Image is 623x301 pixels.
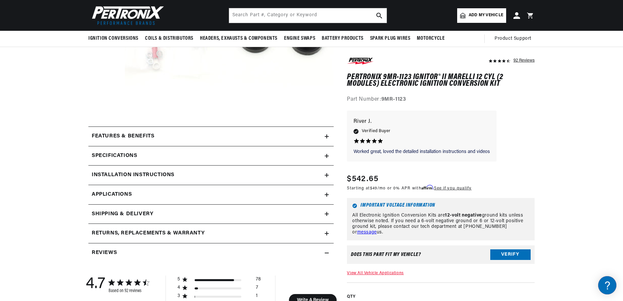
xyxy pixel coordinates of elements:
[417,35,445,42] span: Motorcycle
[142,31,197,46] summary: Coils & Distributors
[352,213,529,235] p: All Electronic Ignition Conversion Kits are ground kits unless otherwise noted. If you need a 6-v...
[354,117,490,126] p: River J.
[88,35,138,42] span: Ignition Conversions
[88,4,165,27] img: Pertronix
[92,249,117,257] h2: Reviews
[92,171,174,179] h2: Installation instructions
[177,285,261,293] div: 4 star by 7 reviews
[370,187,377,191] span: $49
[351,252,421,258] div: Does This part fit My vehicle?
[7,177,126,189] button: Contact Us
[457,8,506,23] a: Add my vehicle
[347,174,378,185] span: $542.65
[281,31,318,46] summary: Engine Swaps
[92,210,153,219] h2: Shipping & Delivery
[322,35,363,42] span: Battery Products
[177,293,180,299] div: 3
[7,138,126,148] a: Orders FAQ
[92,152,137,160] h2: Specifications
[88,166,334,185] summary: Installation instructions
[177,276,180,282] div: 5
[7,101,126,107] div: Shipping
[88,205,334,224] summary: Shipping & Delivery
[513,56,535,64] div: 92 Reviews
[7,155,126,162] div: Payment, Pricing, and Promotions
[177,285,180,291] div: 4
[434,187,471,191] a: See if you qualify - Learn more about Affirm Financing (opens in modal)
[88,185,334,205] a: Applications
[145,35,193,42] span: Coils & Distributors
[372,8,387,23] button: search button
[352,203,529,208] h6: Important Voltage Information
[7,128,126,134] div: Orders
[88,146,334,166] summary: Specifications
[229,8,387,23] input: Search Part #, Category or Keyword
[256,276,261,285] div: 78
[347,74,535,87] h1: PerTronix 9MR-1123 Ignitor® II Marelli 12 cyl (2 modules) Electronic Ignition Conversion Kit
[347,272,404,276] a: View All Vehicle Applications
[92,190,132,199] span: Applications
[7,56,126,67] a: FAQ
[490,250,531,260] button: Verify
[495,35,531,42] span: Product Support
[7,46,126,52] div: Ignition Products
[347,96,535,104] div: Part Number:
[367,31,414,46] summary: Spark Plug Wires
[495,31,535,47] summary: Product Support
[88,224,334,243] summary: Returns, Replacements & Warranty
[109,288,149,293] div: Based on 92 reviews
[284,35,315,42] span: Engine Swaps
[469,12,503,19] span: Add my vehicle
[381,97,406,102] strong: 9MR-1123
[318,31,367,46] summary: Battery Products
[7,73,126,79] div: JBA Performance Exhaust
[197,31,281,46] summary: Headers, Exhausts & Components
[256,285,258,293] div: 7
[354,149,490,155] p: Worked great, loved the detailed installation instructions and videos
[92,132,154,141] h2: Features & Benefits
[7,84,126,94] a: FAQs
[177,276,261,285] div: 5 star by 78 reviews
[92,229,205,238] h2: Returns, Replacements & Warranty
[370,35,410,42] span: Spark Plug Wires
[200,35,277,42] span: Headers, Exhausts & Components
[88,31,142,46] summary: Ignition Conversions
[7,111,126,121] a: Shipping FAQs
[357,230,377,235] a: message
[91,191,127,197] a: POWERED BY ENCHANT
[88,127,334,146] summary: Features & Benefits
[362,128,390,135] span: Verified Buyer
[413,31,448,46] summary: Motorcycle
[445,213,482,218] strong: 12-volt negative
[347,294,535,300] label: QTY
[421,185,433,190] span: Affirm
[347,185,471,192] p: Starting at /mo or 0% APR with .
[7,166,126,176] a: Payment, Pricing, and Promotions FAQ
[86,276,105,293] div: 4.7
[88,243,334,263] summary: Reviews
